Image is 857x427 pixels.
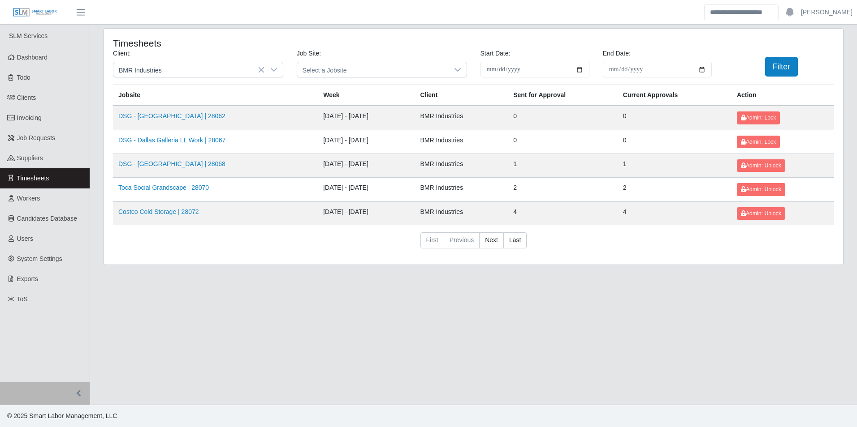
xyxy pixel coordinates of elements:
span: Users [17,235,34,242]
td: 0 [508,130,618,154]
span: Admin: Lock [741,115,776,121]
td: 0 [618,106,731,130]
td: BMR Industries [415,178,508,201]
th: Client [415,85,508,106]
td: BMR Industries [415,130,508,154]
label: Start Date: [480,49,511,58]
a: DSG - [GEOGRAPHIC_DATA] | 28062 [118,112,225,120]
td: 4 [508,201,618,225]
a: Costco Cold Storage | 28072 [118,208,199,215]
button: Filter [765,57,798,77]
td: BMR Industries [415,154,508,177]
span: Admin: Unlock [741,162,781,169]
a: Next [479,232,504,248]
span: Job Requests [17,134,56,141]
span: Admin: Lock [741,139,776,145]
td: [DATE] - [DATE] [318,201,415,225]
label: End Date: [603,49,631,58]
span: ToS [17,295,28,303]
span: Exports [17,275,38,282]
th: Week [318,85,415,106]
span: Todo [17,74,30,81]
td: [DATE] - [DATE] [318,130,415,154]
span: Clients [17,94,36,101]
a: DSG - Dallas Galleria LL Work | 28067 [118,137,225,144]
td: 1 [618,154,731,177]
a: DSG - [GEOGRAPHIC_DATA] | 28068 [118,160,225,167]
td: 1 [508,154,618,177]
span: SLM Services [9,32,48,39]
td: BMR Industries [415,106,508,130]
button: Admin: Lock [737,136,780,148]
td: [DATE] - [DATE] [318,154,415,177]
h4: Timesheets [113,38,406,49]
span: BMR Industries [113,62,265,77]
th: Action [731,85,834,106]
span: Timesheets [17,175,49,182]
td: [DATE] - [DATE] [318,106,415,130]
input: Search [704,4,779,20]
nav: pagination [113,232,834,256]
th: Sent for Approval [508,85,618,106]
td: 2 [618,178,731,201]
td: 0 [618,130,731,154]
button: Admin: Unlock [737,183,785,196]
span: Invoicing [17,114,42,121]
a: [PERSON_NAME] [801,8,853,17]
span: Admin: Unlock [741,210,781,217]
th: Current Approvals [618,85,731,106]
img: SLM Logo [13,8,57,17]
span: Dashboard [17,54,48,61]
td: 4 [618,201,731,225]
td: [DATE] - [DATE] [318,178,415,201]
span: Admin: Unlock [741,186,781,192]
span: Suppliers [17,154,43,162]
label: Job Site: [297,49,321,58]
th: Jobsite [113,85,318,106]
button: Admin: Lock [737,111,780,124]
span: Workers [17,195,40,202]
span: © 2025 Smart Labor Management, LLC [7,412,117,419]
td: 0 [508,106,618,130]
td: 2 [508,178,618,201]
span: Candidates Database [17,215,78,222]
a: Toca Social Grandscape | 28070 [118,184,209,191]
button: Admin: Unlock [737,159,785,172]
span: System Settings [17,255,62,262]
a: Last [503,232,527,248]
span: Select a Jobsite [297,62,449,77]
button: Admin: Unlock [737,207,785,220]
label: Client: [113,49,131,58]
td: BMR Industries [415,201,508,225]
